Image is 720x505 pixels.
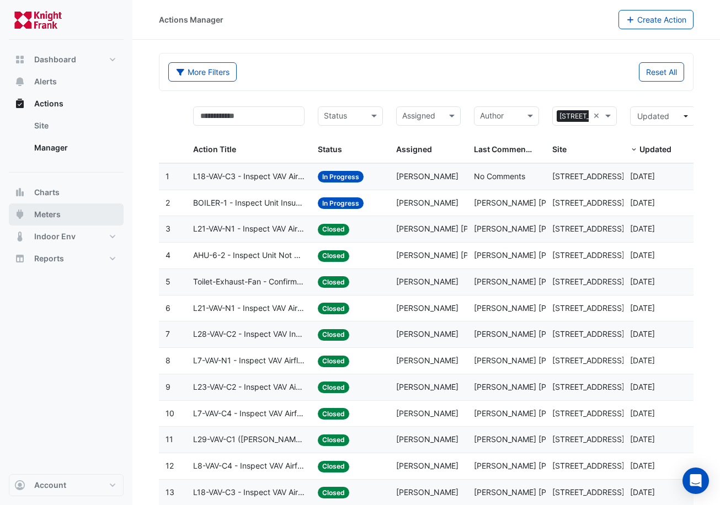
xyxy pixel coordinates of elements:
app-icon: Charts [14,187,25,198]
span: [PERSON_NAME] [PERSON_NAME] [474,461,601,470]
button: Updated [630,106,695,126]
span: Clear [593,110,602,122]
span: L28-VAV-C2 - Inspect VAV Insufficient Cooling [193,328,305,341]
span: 2025-08-18T12:30:33.535 [630,461,655,470]
span: [PERSON_NAME] [PERSON_NAME] [474,277,601,286]
span: 2025-08-18T12:30:52.024 [630,382,655,391]
span: [PERSON_NAME] [396,198,458,207]
span: In Progress [318,171,364,182]
span: Closed [318,382,349,393]
span: Assigned [396,144,432,154]
span: L18-VAV-C3 - Inspect VAV Airflow Block [193,486,305,499]
span: 3 [166,224,170,233]
app-icon: Meters [14,209,25,220]
button: More Filters [168,62,237,82]
span: 11 [166,434,173,444]
span: [PERSON_NAME] [396,303,458,313]
button: Create Action [618,10,694,29]
span: No Comments [474,171,525,181]
span: 8 [166,356,170,365]
button: Reset All [639,62,684,82]
span: Closed [318,224,349,235]
span: Updated [639,144,671,154]
span: Site [552,144,567,154]
span: Closed [318,487,349,498]
span: 2025-08-18T12:31:05.203 [630,329,655,339]
span: L29-VAV-C1 ([PERSON_NAME] IE) - Inspect VAV Insufficient Cooling [193,433,305,446]
span: [STREET_ADDRESS] [552,303,625,313]
span: [STREET_ADDRESS] [552,277,625,286]
span: [STREET_ADDRESS] [552,198,625,207]
span: 2025-08-18T12:32:25.321 [630,277,655,286]
span: [STREET_ADDRESS] [552,329,625,339]
span: Closed [318,434,349,446]
span: Last Commented [474,144,538,154]
span: Indoor Env [34,231,76,242]
span: [PERSON_NAME] [PERSON_NAME] [474,382,601,391]
app-icon: Reports [14,253,25,264]
span: [STREET_ADDRESS] [552,250,625,260]
span: [PERSON_NAME] [PERSON_NAME] [474,356,601,365]
span: [STREET_ADDRESS] [552,434,625,444]
span: L21-VAV-N1 - Inspect VAV Airflow Block [193,302,305,315]
span: 2025-08-18T12:31:13.567 [630,303,655,313]
span: 2 [166,198,170,207]
span: [STREET_ADDRESS] [552,382,625,391]
span: Reports [34,253,64,264]
span: Account [34,480,66,491]
span: L23-VAV-C2 - Inspect VAV Airflow Block [193,381,305,394]
button: Actions [9,93,124,115]
span: [PERSON_NAME] [PERSON_NAME] [396,224,523,233]
span: [PERSON_NAME] [396,487,458,497]
span: 2025-08-22T12:34:31.543 [630,171,655,181]
span: [PERSON_NAME] [396,329,458,339]
span: [PERSON_NAME] [PERSON_NAME] [474,487,601,497]
span: 2025-08-18T12:30:46.215 [630,409,655,418]
span: [STREET_ADDRESS] [557,110,626,122]
span: Closed [318,329,349,341]
span: [PERSON_NAME] [PERSON_NAME] [474,250,601,260]
span: [PERSON_NAME] [396,277,458,286]
span: Closed [318,461,349,472]
span: [PERSON_NAME] [396,409,458,418]
span: [PERSON_NAME] [PERSON_NAME] [474,434,601,444]
span: [PERSON_NAME] [396,356,458,365]
span: Dashboard [34,54,76,65]
span: 10 [166,409,174,418]
span: [PERSON_NAME] [PERSON_NAME] [474,409,601,418]
button: Account [9,474,124,496]
span: Closed [318,408,349,420]
span: Updated [637,111,669,121]
span: [STREET_ADDRESS] [552,224,625,233]
span: 2025-08-18T12:30:24.441 [630,487,655,497]
app-icon: Actions [14,98,25,109]
span: AHU-6-2 - Inspect Unit Not Operating [193,249,305,262]
button: Charts [9,181,124,203]
span: 13 [166,487,174,497]
a: Site [25,115,124,137]
span: L7-VAV-N1 - Inspect VAV Airflow Leak [193,354,305,367]
button: Meters [9,203,124,225]
span: [STREET_ADDRESS] [552,356,625,365]
span: 2025-08-19T11:41:08.924 [630,198,655,207]
app-icon: Alerts [14,76,25,87]
span: 12 [166,461,174,470]
span: [PERSON_NAME] [396,171,458,181]
span: Closed [318,276,349,288]
span: Status [318,144,342,154]
span: BOILER-1 - Inspect Unit Insufficient Heating [193,197,305,209]
span: Charts [34,187,60,198]
span: [PERSON_NAME] [PERSON_NAME] [396,250,523,260]
app-icon: Indoor Env [14,231,25,242]
span: 2025-08-18T13:38:44.916 [630,250,655,260]
span: 1 [166,171,169,181]
button: Alerts [9,71,124,93]
span: Closed [318,250,349,262]
span: Actions [34,98,63,109]
button: Reports [9,248,124,270]
span: Alerts [34,76,57,87]
span: [STREET_ADDRESS] [552,461,625,470]
span: [PERSON_NAME] [396,461,458,470]
span: L18-VAV-C3 - Inspect VAV Airflow Block [193,170,305,183]
span: 2025-08-18T12:30:40.651 [630,434,655,444]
